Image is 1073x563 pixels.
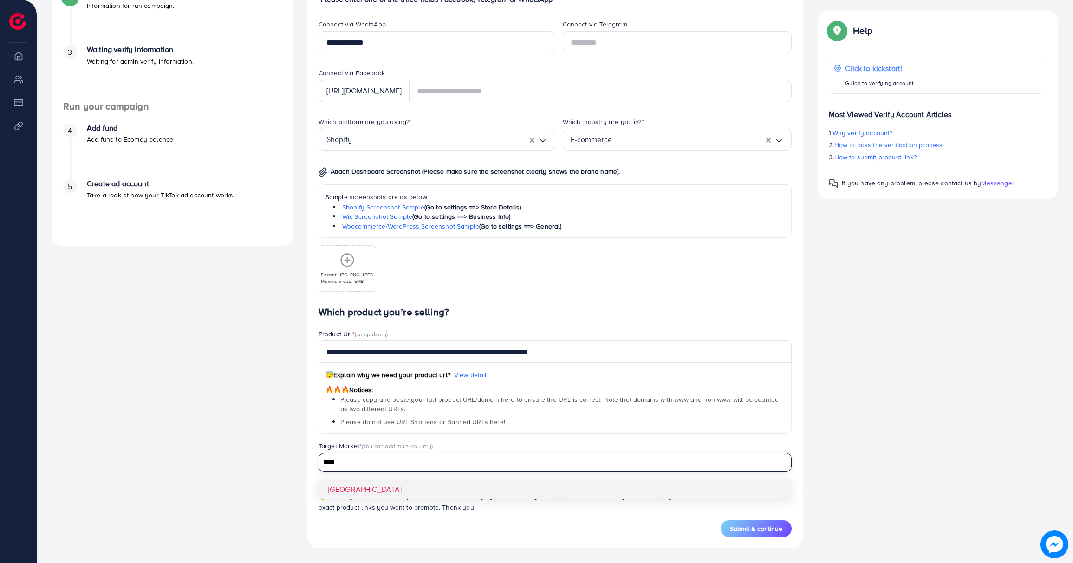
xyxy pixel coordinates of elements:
p: Help [853,25,872,36]
span: (You can add multi-country) [362,442,433,450]
label: Product Url [319,329,388,339]
p: Add fund to Ecomdy balance [87,134,173,145]
input: Search for option [612,132,766,147]
span: (Go to settings ==> General) [479,222,561,231]
li: Waiting verify information [52,45,293,101]
a: Wix Screenshot Sample [342,212,412,221]
span: 🔥🔥🔥 [325,385,349,394]
input: Search for option [320,455,780,470]
label: Connect via Facebook [319,68,385,78]
h4: Which product you’re selling? [319,307,792,318]
p: Note: If you use unverified product links, the Ecomdy system will notify the support team to revi... [319,491,792,513]
span: Notices: [325,385,373,394]
span: (Go to settings ==> Store Details) [424,203,521,212]
span: Attach Dashboard Screenshot (Please make sure the screenshot clearly shows the brand name). [331,167,620,176]
div: Search for option [319,129,555,151]
li: Create ad account [52,179,293,235]
p: 2. [829,139,1045,151]
h4: Waiting verify information [87,45,194,54]
div: Search for option [563,129,792,151]
p: 1. [829,127,1045,138]
span: How to submit product link? [834,152,917,162]
button: Clear Selected [530,134,534,145]
a: Woocommerce/WordPress Screenshot Sample [342,222,479,231]
button: Clear Selected [766,134,771,145]
div: [URL][DOMAIN_NAME] [319,80,410,102]
span: Explain why we need your product url? [325,370,450,380]
p: Maximum size: 5MB [321,278,373,284]
h4: Create ad account [87,179,235,188]
span: (compulsory) [355,330,388,338]
label: Connect via WhatsApp [319,20,386,29]
span: E-commerce [571,132,612,147]
button: Submit & continue [721,520,792,537]
a: Shopify Screenshot Sample [342,203,424,212]
p: Format: JPG, PNG, JPEG [321,271,373,278]
img: img [319,167,327,177]
label: Which platform are you using? [319,117,412,126]
span: View detail [454,370,487,380]
p: 3. [829,151,1045,163]
span: 5 [68,181,72,192]
span: Messenger [981,178,1014,188]
span: 🔥 [319,491,326,501]
span: Shopify [326,132,352,147]
span: (Go to settings ==> Business Info) [412,212,510,221]
label: Connect via Telegram [563,20,627,29]
img: Popup guide [829,179,838,188]
span: Why verify account? [832,128,893,137]
input: Search for option [352,132,530,147]
div: Search for option [319,453,792,472]
p: Most Viewed Verify Account Articles [829,101,1045,120]
label: Which industry are you in? [563,117,644,126]
p: Waiting for admin verify information. [87,56,194,67]
span: If you have any problem, please contact us by [842,178,981,188]
p: Take a look at how your TikTok ad account works. [87,190,235,201]
h4: Add fund [87,124,173,132]
h4: Run your campaign [52,101,293,112]
p: Click to kickstart! [845,63,914,74]
span: How to pass the verification process [834,140,943,150]
li: [GEOGRAPHIC_DATA] [319,479,792,499]
span: Please do not use URL Shortens or Banned URLs here! [340,417,505,426]
span: 4 [68,125,72,136]
p: Sample screenshots are as below: [325,191,785,203]
img: Popup guide [829,22,845,39]
p: Guide to verifying account [845,78,914,89]
img: image [1043,533,1066,556]
span: 😇 [325,370,333,380]
label: Target Market [319,441,433,451]
span: Submit & continue [730,524,782,533]
span: 3 [68,47,72,58]
img: logo [9,13,26,30]
span: Please copy and paste your full product URL/domain here to ensure the URL is correct. Note that d... [340,395,779,413]
li: Add fund [52,124,293,179]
